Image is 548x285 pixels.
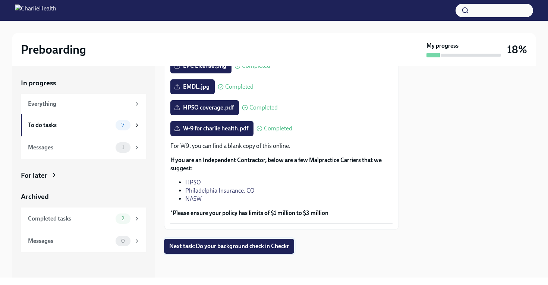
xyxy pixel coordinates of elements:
span: Next task : Do your background check in Checkr [169,243,289,250]
a: Completed tasks2 [21,208,146,230]
label: EMDL.jpg [170,79,215,94]
div: Messages [28,237,113,245]
span: 1 [117,145,129,150]
a: Philadelphia Insurance. CO [185,187,255,194]
span: Completed [249,105,278,111]
h2: Preboarding [21,42,86,57]
div: To do tasks [28,121,113,129]
img: CharlieHealth [15,4,56,16]
button: Next task:Do your background check in Checkr [164,239,294,254]
span: Completed [264,126,292,132]
a: HPSO [185,179,201,186]
div: Messages [28,143,113,152]
div: For later [21,171,47,180]
span: EMDL.jpg [176,83,210,91]
strong: Please ensure your policy has limits of $1 million to $3 million [173,209,328,216]
a: Messages1 [21,136,146,159]
a: To do tasks7 [21,114,146,136]
label: HPSO coverage.pdf [170,100,239,115]
span: W-9 for charlie health.pdf [176,125,248,132]
strong: If you are an Independent Contractor, below are a few Malpractice Carriers that we suggest: [170,156,382,172]
a: NASW [185,195,202,202]
span: Completed [242,63,270,69]
a: For later [21,171,146,180]
h3: 18% [507,43,527,56]
strong: My progress [426,42,459,50]
a: Everything [21,94,146,114]
span: 7 [117,122,129,128]
span: 2 [117,216,129,221]
a: In progress [21,78,146,88]
span: Completed [225,84,253,90]
div: Completed tasks [28,215,113,223]
span: HPSO coverage.pdf [176,104,234,111]
a: Archived [21,192,146,202]
a: Messages0 [21,230,146,252]
span: 0 [117,238,129,244]
label: W-9 for charlie health.pdf [170,121,253,136]
p: For W9, you can find a blank copy of this online. [170,142,393,150]
div: Everything [28,100,130,108]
